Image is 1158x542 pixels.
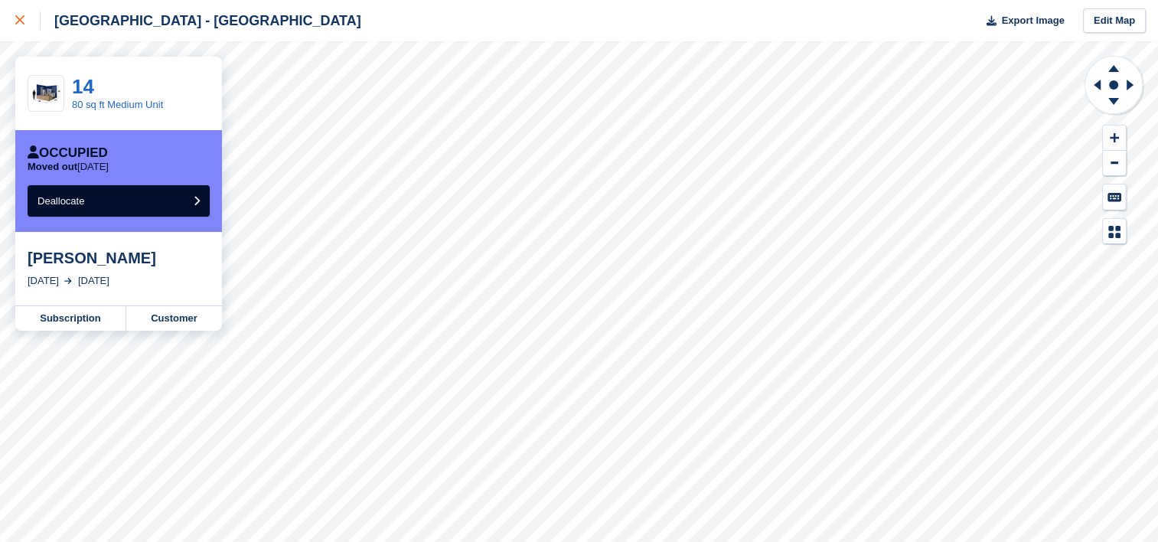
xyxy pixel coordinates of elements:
img: 10-ft-container.jpg [28,80,64,107]
div: [DATE] [28,273,59,289]
span: Moved out [28,161,77,172]
span: Deallocate [38,195,84,207]
button: Deallocate [28,185,210,217]
a: Subscription [15,306,126,331]
a: 80 sq ft Medium Unit [72,99,163,110]
a: Customer [126,306,222,331]
button: Zoom Out [1103,151,1126,176]
button: Map Legend [1103,219,1126,244]
div: [DATE] [78,273,109,289]
img: arrow-right-light-icn-cde0832a797a2874e46488d9cf13f60e5c3a73dbe684e267c42b8395dfbc2abf.svg [64,278,72,284]
div: [GEOGRAPHIC_DATA] - [GEOGRAPHIC_DATA] [41,11,361,30]
div: [PERSON_NAME] [28,249,210,267]
a: 14 [72,75,94,98]
p: [DATE] [28,161,109,173]
div: Occupied [28,145,108,161]
button: Export Image [977,8,1065,34]
button: Zoom In [1103,126,1126,151]
button: Keyboard Shortcuts [1103,184,1126,210]
a: Edit Map [1083,8,1146,34]
span: Export Image [1001,13,1064,28]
